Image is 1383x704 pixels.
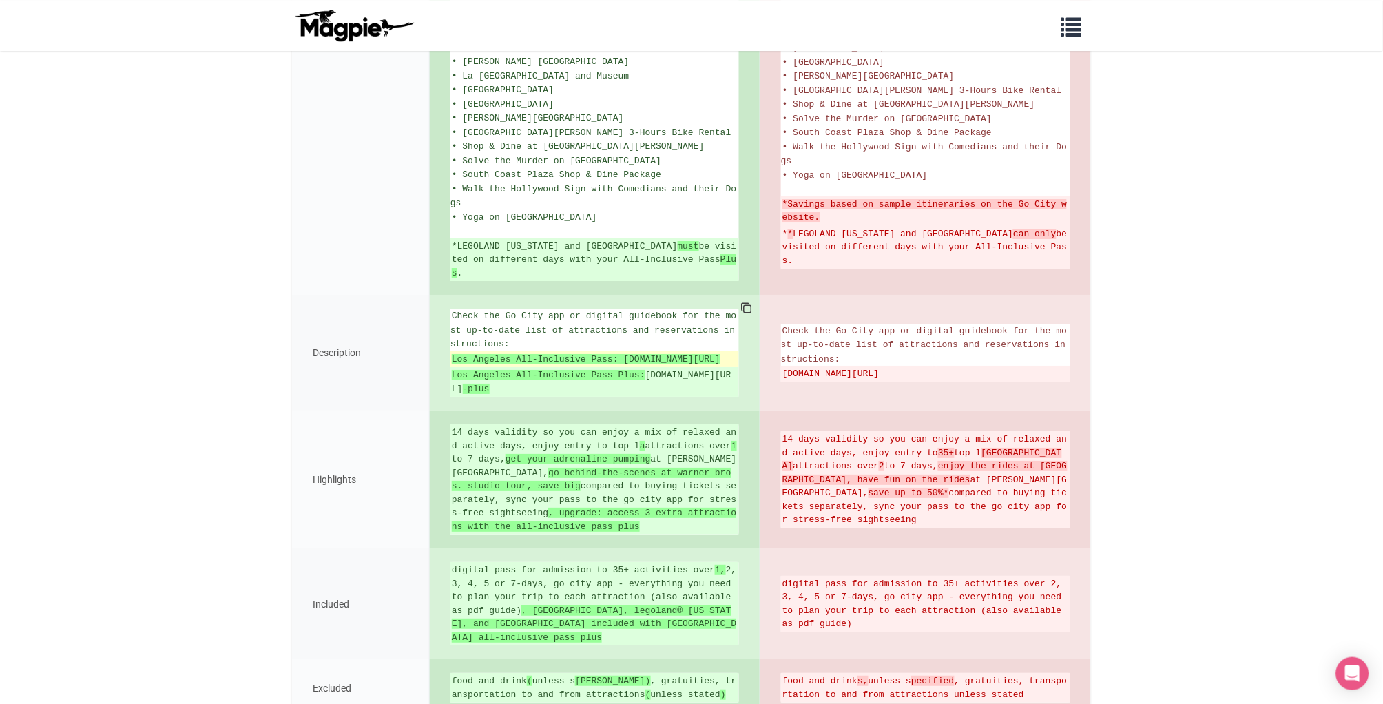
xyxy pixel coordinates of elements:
strong: save up to 50%* [869,488,949,498]
span: • [GEOGRAPHIC_DATA] [452,99,554,110]
strong: , upgrade: access 3 extra attractions with the all-inclusive pass plus [452,508,736,532]
div: Description [292,295,430,411]
span: • [GEOGRAPHIC_DATA] [452,85,554,95]
ins: food and drink unless s , gratuities, transportation to and from attractions unless stated [452,674,738,701]
span: • La [GEOGRAPHIC_DATA] and Museum [452,71,629,81]
span: • Walk the Hollywood Sign with Comedians and their Dogs [450,184,736,209]
strong: 1, [715,565,726,575]
span: • Yoga on [GEOGRAPHIC_DATA] [782,170,928,180]
ins: 14 days validity so you can enjoy a mix of relaxed and active days, enjoy entry to top l attracti... [452,426,738,533]
strong: Los Angeles All-Inclusive Pass: [DOMAIN_NAME][URL] [452,354,720,364]
span: • Yoga on [GEOGRAPHIC_DATA] [452,212,597,222]
span: • [PERSON_NAME][GEOGRAPHIC_DATA] [452,113,624,123]
strong: [PERSON_NAME]) [575,676,650,686]
ins: digital pass for admission to 35+ activities over 2, 3, 4, 5 or 7-days, go city app - everything ... [452,563,738,644]
span: • Solve the Murder on [GEOGRAPHIC_DATA] [452,156,661,166]
del: 14 days validity so you can enjoy a mix of relaxed and active days, enjoy entry to top l attracti... [782,433,1069,527]
strong: can only [1013,229,1056,239]
del: food and drink unless s , gratuities, transportation to and from attractions unless stated [782,674,1069,701]
strong: pecified [911,676,954,686]
strong: must [678,241,699,251]
strong: [GEOGRAPHIC_DATA] [782,448,1062,472]
del: [DOMAIN_NAME][URL] [782,367,1069,381]
strong: Plus [452,254,736,278]
strong: ( [645,690,651,700]
strong: s, [857,676,869,686]
span: • [GEOGRAPHIC_DATA][PERSON_NAME] 3-Hours Bike Rental [782,85,1062,96]
strong: , [GEOGRAPHIC_DATA], legoland® [US_STATE], and [GEOGRAPHIC_DATA] included with [GEOGRAPHIC_DATA] ... [452,605,736,643]
strong: get your adrenaline pumping [506,454,651,464]
strong: 2 [879,461,884,471]
div: Included [292,548,430,659]
strong: ) [720,690,726,700]
ins: *LEGOLAND [US_STATE] and [GEOGRAPHIC_DATA] be visited on different days with your All-Inclusive P... [452,240,738,280]
div: Open Intercom Messenger [1336,657,1369,690]
strong: enjoy the rides at [GEOGRAPHIC_DATA], have fun on the rides [782,461,1068,485]
span: • [PERSON_NAME] [GEOGRAPHIC_DATA] [452,56,629,67]
span: • Shop & Dine at [GEOGRAPHIC_DATA][PERSON_NAME] [452,141,705,152]
del: * LEGOLAND [US_STATE] and [GEOGRAPHIC_DATA] be visited on different days with your All-Inclusive ... [782,227,1069,268]
span: • Shop & Dine at [GEOGRAPHIC_DATA][PERSON_NAME] [782,99,1035,110]
div: Highlights [292,411,430,548]
strong: Los Angeles All-Inclusive Pass Plus: [452,370,645,380]
del: digital pass for admission to 35+ activities over 2, 3, 4, 5 or 7-days, go city app - everything ... [782,577,1069,631]
span: • [GEOGRAPHIC_DATA]: 2-Hour Kayak or Paddle board rental [450,28,736,53]
strong: go behind-the-scenes at warner bros. studio tour, save big [452,468,731,492]
strong: 1 [731,441,737,451]
span: • South Coast Plaza Shop & Dine Package [782,127,992,138]
img: logo-ab69f6fb50320c5b225c76a69d11143b.png [292,9,416,42]
strong: -plus [463,384,490,394]
strong: a [640,441,645,451]
span: • South Coast Plaza Shop & Dine Package [452,169,661,180]
span: • [GEOGRAPHIC_DATA] [782,57,884,68]
span: • Solve the Murder on [GEOGRAPHIC_DATA] [782,114,992,124]
strong: ( [527,676,532,686]
span: • [PERSON_NAME][GEOGRAPHIC_DATA] [782,71,955,81]
span: • [GEOGRAPHIC_DATA][PERSON_NAME] 3-Hours Bike Rental [452,127,731,138]
strong: 35+ [938,448,954,458]
span: • Walk the Hollywood Sign with Comedians and their Dogs [781,142,1067,167]
ins: [DOMAIN_NAME][URL] [452,369,738,395]
strong: *Savings based on sample itineraries on the Go City website. [782,199,1067,223]
span: Check the Go City app or digital guidebook for the most up-to-date list of attractions and reserv... [781,326,1067,364]
span: Check the Go City app or digital guidebook for the most up-to-date list of attractions and reserv... [450,311,736,349]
